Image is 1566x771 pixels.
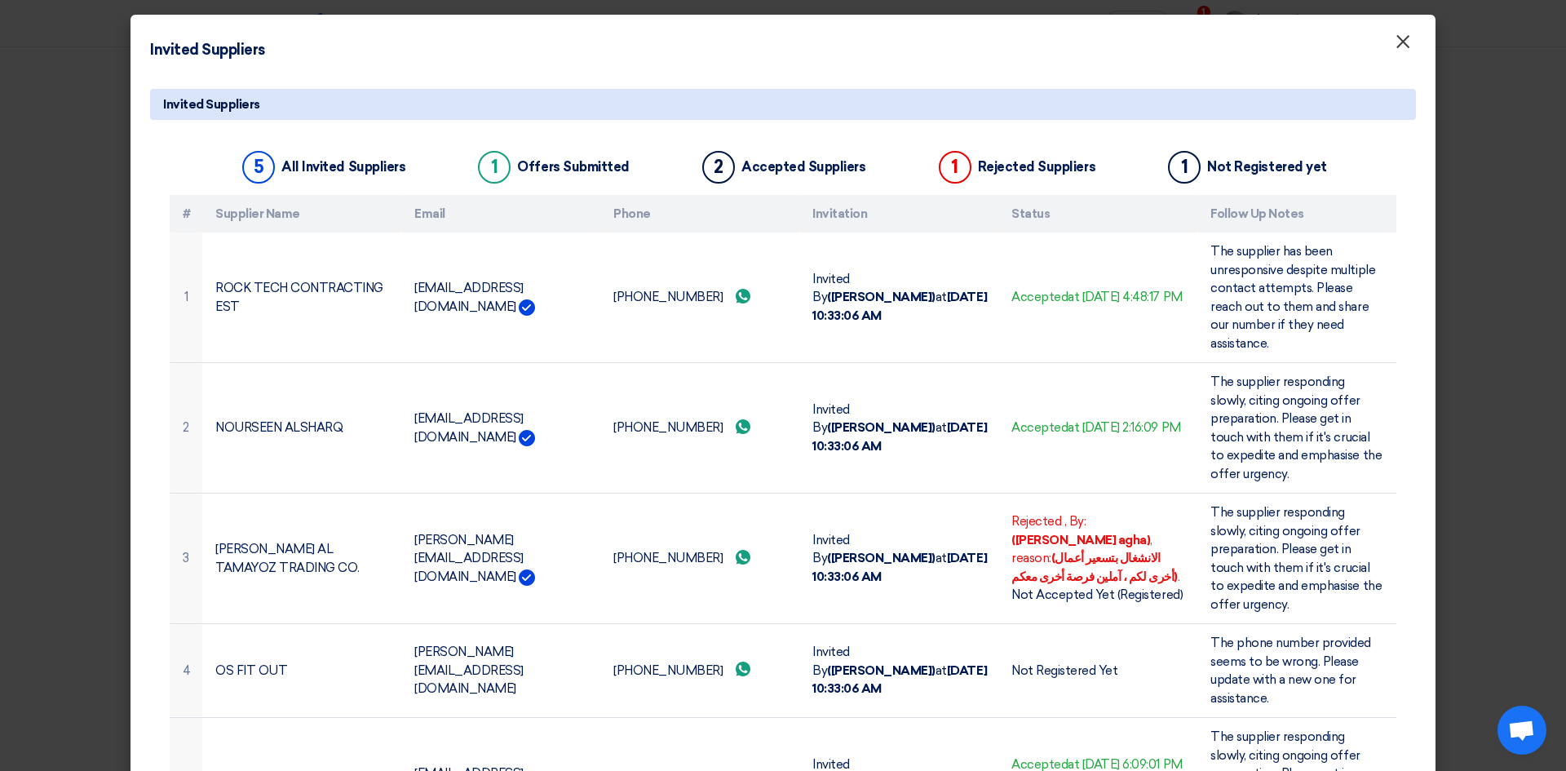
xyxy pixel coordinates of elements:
[1011,586,1184,605] div: Not Accepted Yet (Registered)
[600,233,799,363] td: [PHONE_NUMBER]
[600,363,799,494] td: [PHONE_NUMBER]
[170,233,202,363] td: 1
[202,363,401,494] td: NOURSEEN ALSHARQ
[150,39,265,61] h4: Invited Suppliers
[1210,636,1371,706] span: The phone number provided seems to be wrong. Please update with a new one for assistance.
[202,624,401,718] td: OS FIT OUT
[812,272,987,323] span: Invited By at
[202,233,401,363] td: ROCK TECH CONTRACTING EST
[281,159,405,175] div: All Invited Suppliers
[827,290,936,304] b: ([PERSON_NAME])
[812,533,987,584] span: Invited By at
[401,233,600,363] td: [EMAIL_ADDRESS][DOMAIN_NAME]
[1011,514,1179,584] span: , By: , reason: .
[1210,505,1382,612] span: The supplier responding slowly, citing ongoing offer preparation. Please get in touch with them i...
[202,494,401,624] td: [PERSON_NAME] AL TAMAYOZ TRADING CO.
[812,420,987,454] b: [DATE] 10:33:06 AM
[401,195,600,233] th: Email
[1068,290,1182,304] span: at [DATE] 4:48:17 PM
[1168,151,1201,184] div: 1
[600,624,799,718] td: [PHONE_NUMBER]
[170,195,202,233] th: #
[519,430,535,446] img: Verified Account
[812,402,987,454] span: Invited By at
[401,363,600,494] td: [EMAIL_ADDRESS][DOMAIN_NAME]
[170,494,202,624] td: 3
[163,95,260,113] span: Invited Suppliers
[1011,533,1150,547] b: ([PERSON_NAME] agha)
[401,624,600,718] td: [PERSON_NAME][EMAIL_ADDRESS][DOMAIN_NAME]
[1011,288,1184,307] div: Accepted
[1210,244,1375,351] span: The supplier has been unresponsive despite multiple contact attempts. Please reach out to them an...
[702,151,735,184] div: 2
[827,551,936,565] b: ([PERSON_NAME])
[1497,706,1546,755] div: Open chat
[998,195,1197,233] th: Status
[478,151,511,184] div: 1
[600,195,799,233] th: Phone
[812,551,987,584] b: [DATE] 10:33:06 AM
[600,494,799,624] td: [PHONE_NUMBER]
[1395,29,1411,62] span: ×
[519,299,535,316] img: Verified Account
[170,624,202,718] td: 4
[1197,195,1396,233] th: Follow Up Notes
[1068,420,1180,435] span: at [DATE] 2:16:09 PM
[939,151,971,184] div: 1
[1011,662,1184,680] div: Not Registered Yet
[827,420,936,435] b: ([PERSON_NAME])
[1382,26,1424,59] button: Close
[519,569,535,586] img: Verified Account
[978,159,1095,175] div: Rejected Suppliers
[812,290,987,323] b: [DATE] 10:33:06 AM
[1011,514,1061,529] span: Rejected
[202,195,401,233] th: Supplier Name
[401,494,600,624] td: [PERSON_NAME][EMAIL_ADDRESS][DOMAIN_NAME]
[242,151,275,184] div: 5
[799,195,998,233] th: Invitation
[1011,419,1184,437] div: Accepted
[1210,374,1382,481] span: The supplier responding slowly, citing ongoing offer preparation. Please get in touch with them i...
[170,363,202,494] td: 2
[827,663,936,678] b: ([PERSON_NAME])
[517,159,629,175] div: Offers Submitted
[1207,159,1326,175] div: Not Registered yet
[741,159,865,175] div: Accepted Suppliers
[812,645,987,696] span: Invited By at
[1011,551,1178,584] b: (الانشغال بتسعير أعمال أخرى لكم ، آملين فرصة أخرى معكم)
